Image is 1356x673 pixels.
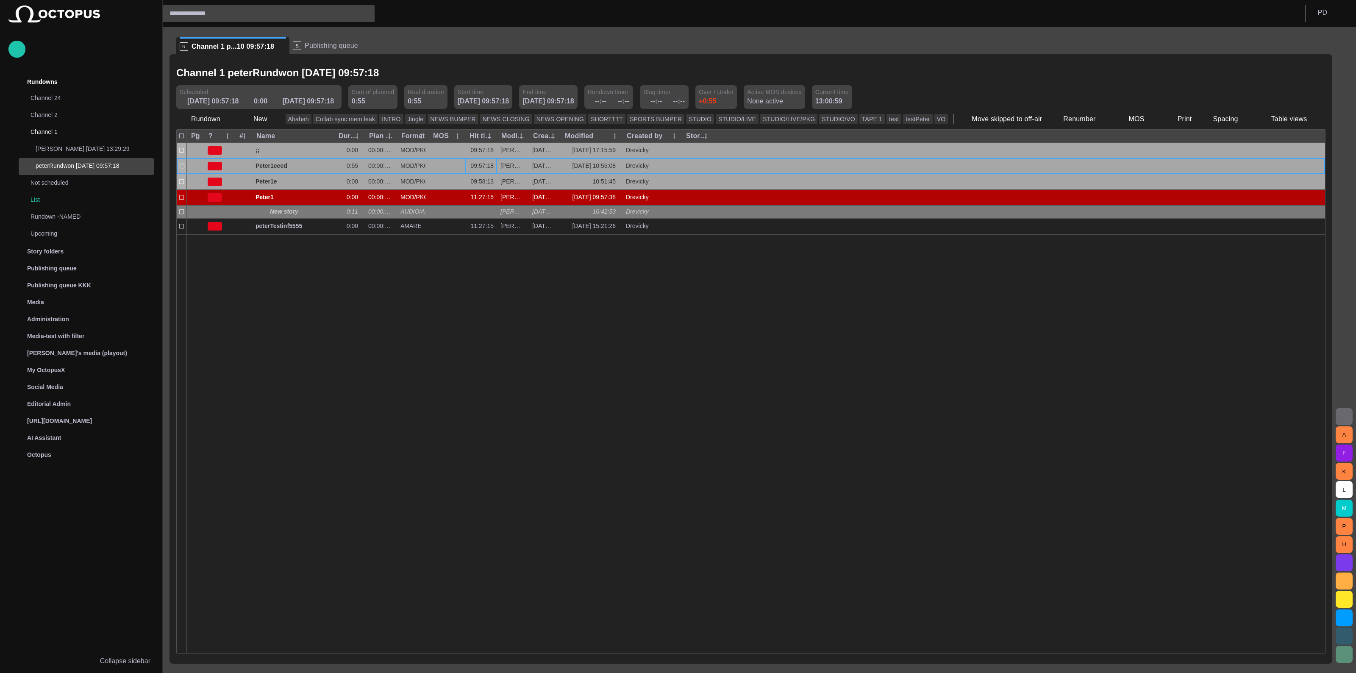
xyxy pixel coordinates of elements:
div: [DATE] 09:57:18 [522,96,574,106]
button: Format column menu [415,130,427,142]
button: MOS [1114,111,1159,127]
p: Rundown -NAMED [31,212,137,221]
div: 00:00:00:00 [368,222,394,230]
div: New story [256,206,331,218]
div: Peter Drevicky (pdrevicky) [500,162,525,170]
div: Hit time [470,132,493,140]
div: 9/10 15:21:29 [532,208,557,216]
div: 00:00:00:00 [368,193,394,201]
div: Drevicky [626,178,652,186]
p: AI Assistant [27,434,61,442]
p: Channel 2 [31,111,137,119]
span: Scheduled [180,88,208,96]
div: Pg [191,132,200,140]
p: R [180,42,188,51]
div: 11:27:15 [469,222,494,230]
div: Peter Drevicky (pdrevicky) [500,208,525,216]
p: [PERSON_NAME]'s media (playout) [27,349,127,357]
p: Octopus [27,451,51,459]
div: Created by [627,132,663,140]
button: SPORTS BUMPER [627,114,684,124]
div: 00:00:00:00 [368,178,394,186]
p: Channel 24 [31,94,137,102]
p: Media-test with filter [27,332,84,340]
div: 9/10 14:20:27 [532,222,557,230]
div: Peter1eeed [256,159,331,174]
p: [PERSON_NAME] [DATE] 13:29:29 [36,145,154,153]
p: peterRundwon [DATE] 09:57:18 [36,161,154,170]
div: ? [208,132,213,140]
div: 0:55 [352,96,365,106]
div: Publishing queue [8,260,154,277]
span: Current time [815,88,849,96]
span: Rundown timer [588,88,628,96]
div: 9/10 09:57:37 [532,193,557,201]
div: 9/10 09:57:53 [532,146,557,154]
div: peterRundwon [DATE] 09:57:18 [19,158,154,175]
button: Renumber [1048,111,1110,127]
button: Move skipped to off-air [957,111,1045,127]
div: 11:27:15 [469,193,494,201]
div: MOD/PKG [400,146,425,154]
div: 0:00 [347,178,361,186]
div: 09:58:13 [469,178,494,186]
button: STUDIO/LIVE/PKG [760,114,817,124]
div: 0:00 [347,222,361,230]
span: peterTestinf5555 [256,222,331,230]
div: 9/10 09:57:38 [572,193,619,201]
div: Peter Drevicky (pdrevicky) [500,193,525,201]
button: Jingle [405,114,426,124]
div: 0:00 [254,96,272,106]
div: 0:00 [347,146,361,154]
button: VO [934,114,948,124]
p: Media [27,298,44,306]
button: F [1336,445,1353,462]
div: Drevicky [626,162,652,170]
div: Format [401,132,425,140]
div: MOS [433,132,449,140]
div: 09:57:18 [469,162,494,170]
div: 9/18 17:15:59 [572,146,619,154]
span: End time [522,88,547,96]
h2: Channel 1 peterRundwon [DATE] 09:57:18 [176,67,379,79]
button: Created by column menu [668,130,680,142]
div: Ilja Chomutov (ichomutov) [500,146,525,154]
span: Channel 1 p...10 09:57:18 [192,42,274,51]
div: 9/10 09:57:59 [532,162,557,170]
div: Created [533,132,557,140]
div: 09:57:18 [469,146,494,154]
button: P [1336,518,1353,535]
span: Start time [458,88,484,96]
div: Duration [339,132,361,140]
button: Modified column menu [609,130,621,142]
button: TAPE 1 [859,114,885,124]
div: # [239,132,243,140]
div: Modified [565,132,593,140]
div: [PERSON_NAME]'s media (playout) [8,345,154,362]
div: Story locations [686,132,710,140]
span: Peter1 [256,193,331,201]
span: Peter1eeed [256,162,331,170]
div: 0:00 [347,193,361,201]
div: [DATE] 09:57:18 [187,96,243,106]
p: Publishing queue KKK [27,281,91,289]
div: [DATE] 09:57:18 [458,96,509,106]
button: SHORTTTT [588,114,625,124]
button: Duration column menu [351,130,363,142]
p: 13:00:59 [815,96,842,106]
div: Plan dur [369,132,393,140]
p: Administration [27,315,69,323]
div: Octopus [8,446,154,463]
span: Peter1e [256,178,331,186]
button: PD [1311,5,1351,20]
div: Drevicky [626,193,652,201]
ul: main menu [8,73,154,463]
p: List [31,195,154,204]
span: Active MOS devices [747,88,801,96]
p: [URL][DOMAIN_NAME] [27,417,92,425]
button: MOS column menu [452,130,464,142]
div: 0:55 [408,96,421,106]
div: 10:51:45 [593,178,620,186]
button: Collab sync mem leak [313,114,378,124]
span: Over / Under [699,88,734,96]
